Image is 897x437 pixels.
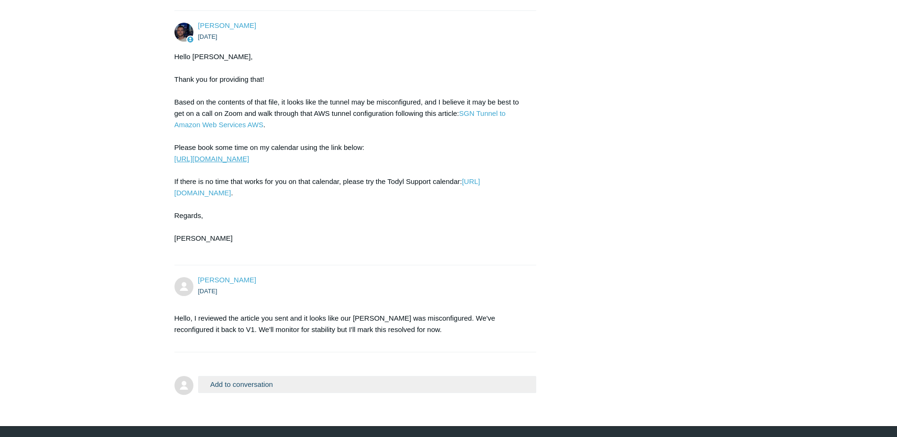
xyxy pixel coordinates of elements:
a: [PERSON_NAME] [198,21,256,29]
p: Hello, I reviewed the article you sent and it looks like our [PERSON_NAME] was misconfigured. We'... [174,313,527,335]
div: Hello [PERSON_NAME], Thank you for providing that! Based on the contents of that file, it looks l... [174,51,527,255]
time: 09/25/2025, 16:30 [198,288,218,295]
a: [PERSON_NAME] [198,276,256,284]
time: 09/25/2025, 15:50 [198,33,218,40]
button: Add to conversation [198,376,537,393]
a: [URL][DOMAIN_NAME] [174,155,249,163]
span: Michael Wolfinger [198,276,256,284]
span: Connor Davis [198,21,256,29]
